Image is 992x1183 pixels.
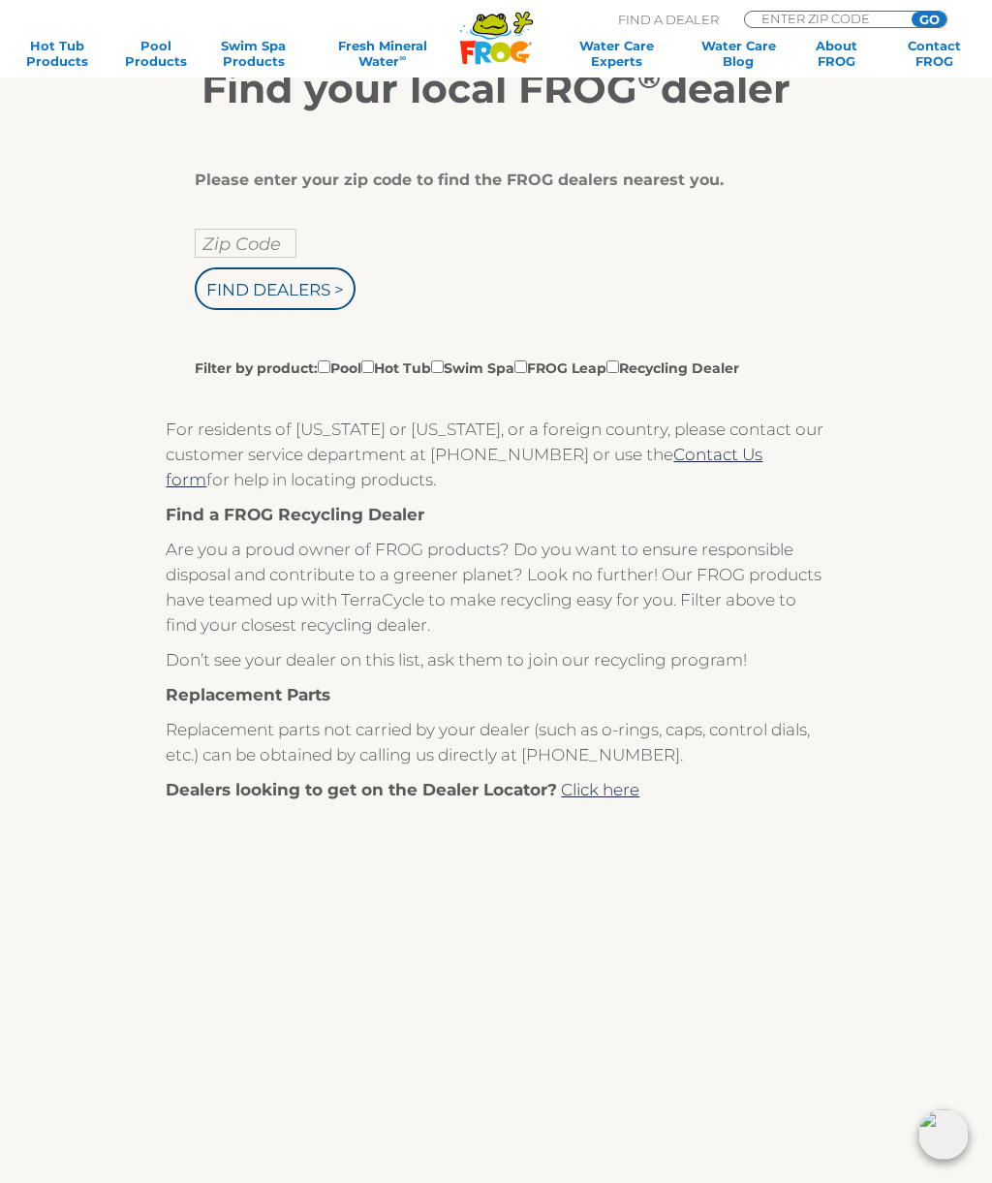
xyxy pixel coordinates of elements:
[215,38,292,69] a: Swim SpaProducts
[514,360,527,373] input: Filter by product:PoolHot TubSwim SpaFROG LeapRecycling Dealer
[1,64,991,112] h2: Find your local FROG dealer
[318,360,330,373] input: Filter by product:PoolHot TubSwim SpaFROG LeapRecycling Dealer
[606,360,619,373] input: Filter by product:PoolHot TubSwim SpaFROG LeapRecycling Dealer
[117,38,194,69] a: PoolProducts
[618,11,719,28] p: Find A Dealer
[195,357,739,378] label: Filter by product: Pool Hot Tub Swim Spa FROG Leap Recycling Dealer
[361,360,374,373] input: Filter by product:PoolHot TubSwim SpaFROG LeapRecycling Dealer
[195,171,782,190] div: Please enter your zip code to find the FROG dealers nearest you.
[700,38,777,69] a: Water CareBlog
[166,717,825,767] p: Replacement parts not carried by your dealer (such as o-rings, caps, control dials, etc.) can be ...
[896,38,973,69] a: ContactFROG
[166,417,825,492] p: For residents of [US_STATE] or [US_STATE], or a foreign country, please contact our customer serv...
[555,38,678,69] a: Water CareExperts
[19,38,96,69] a: Hot TubProducts
[166,505,424,524] strong: Find a FROG Recycling Dealer
[166,537,825,638] p: Are you a proud owner of FROG products? Do you want to ensure responsible disposal and contribute...
[166,847,708,1152] iframe: FROG® Products for Pools
[195,267,356,310] input: Find Dealers >
[912,12,946,27] input: GO
[759,12,890,25] input: Zip Code Form
[918,1109,969,1160] img: openIcon
[798,38,875,69] a: AboutFROG
[637,59,661,96] sup: ®
[399,52,406,63] sup: ∞
[166,647,825,672] p: Don’t see your dealer on this list, ask them to join our recycling program!
[166,685,330,704] strong: Replacement Parts
[166,780,557,799] strong: Dealers looking to get on the Dealer Locator?
[561,780,639,799] a: Click here
[314,38,451,69] a: Fresh MineralWater∞
[431,360,444,373] input: Filter by product:PoolHot TubSwim SpaFROG LeapRecycling Dealer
